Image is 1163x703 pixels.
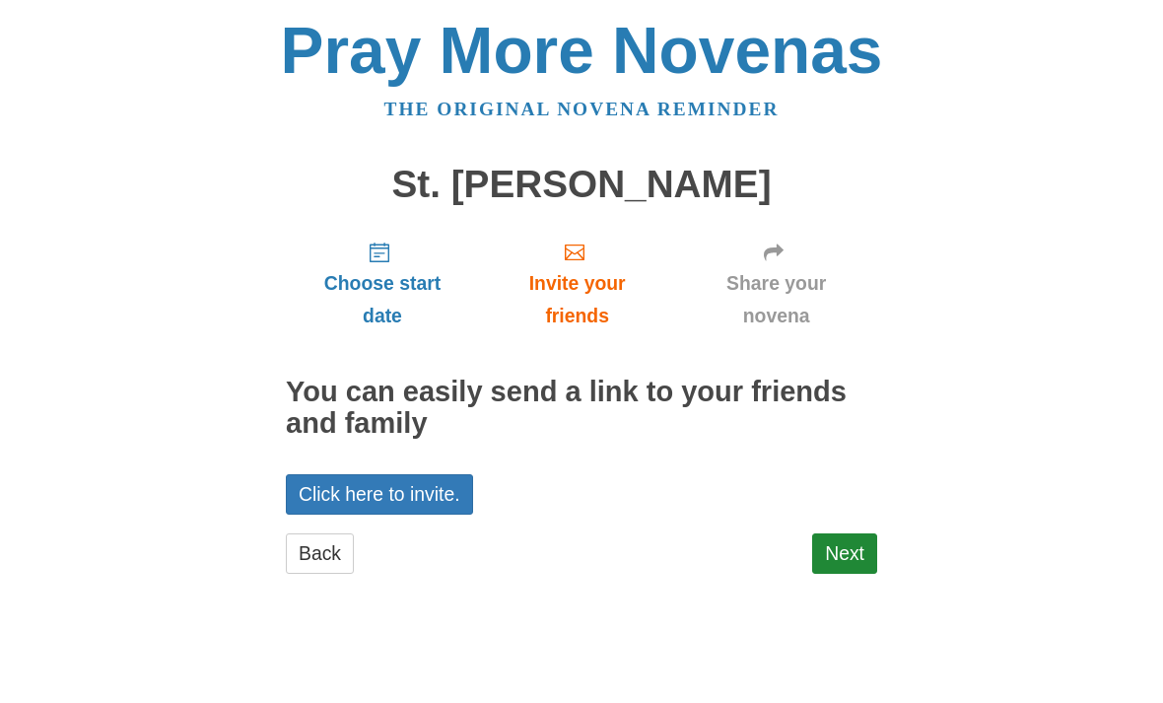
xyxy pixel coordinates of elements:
a: Pray More Novenas [281,14,883,87]
span: Choose start date [306,267,459,332]
a: Share your novena [675,225,877,342]
h2: You can easily send a link to your friends and family [286,377,877,440]
a: Choose start date [286,225,479,342]
span: Invite your friends [499,267,655,332]
h1: St. [PERSON_NAME] [286,164,877,206]
a: Click here to invite. [286,474,473,515]
a: The original novena reminder [384,99,780,119]
a: Next [812,533,877,574]
a: Back [286,533,354,574]
a: Invite your friends [479,225,675,342]
span: Share your novena [695,267,857,332]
